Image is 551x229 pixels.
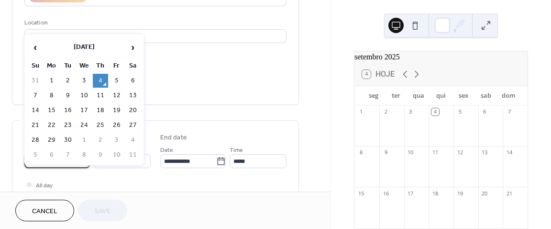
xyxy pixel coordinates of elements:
td: 15 [44,103,59,117]
div: sex [452,86,475,105]
td: 23 [60,118,76,132]
td: 12 [109,89,124,103]
div: 7 [506,108,513,115]
td: 25 [93,118,108,132]
td: 13 [125,89,141,103]
div: 2 [382,108,389,115]
td: 9 [60,89,76,103]
td: 2 [60,74,76,88]
td: 7 [28,89,43,103]
div: ter [385,86,407,105]
span: Date [160,145,173,155]
td: 30 [60,133,76,147]
div: setembro 2025 [354,51,528,63]
div: 15 [357,190,364,197]
div: 16 [382,190,389,197]
div: sab [475,86,497,105]
div: 3 [407,108,414,115]
td: 4 [125,133,141,147]
td: 2 [93,133,108,147]
td: 22 [44,118,59,132]
td: 28 [28,133,43,147]
td: 26 [109,118,124,132]
td: 18 [93,103,108,117]
td: 14 [28,103,43,117]
div: End date [160,133,187,143]
td: 10 [109,148,124,162]
div: 10 [407,149,414,156]
td: 1 [44,74,59,88]
td: 11 [125,148,141,162]
div: dom [497,86,520,105]
td: 5 [109,74,124,88]
div: 12 [456,149,463,156]
span: ‹ [28,38,43,57]
th: Sa [125,59,141,73]
th: Fr [109,59,124,73]
td: 24 [77,118,92,132]
td: 27 [125,118,141,132]
div: 14 [506,149,513,156]
div: 6 [481,108,488,115]
div: 8 [357,149,364,156]
span: All day [36,181,53,191]
th: Su [28,59,43,73]
td: 1 [77,133,92,147]
div: 5 [456,108,463,115]
div: seg [362,86,385,105]
td: 9 [93,148,108,162]
div: 11 [431,149,439,156]
td: 17 [77,103,92,117]
div: 17 [407,190,414,197]
span: Show date only [36,191,75,201]
div: 4 [431,108,439,115]
th: [DATE] [44,37,124,58]
td: 21 [28,118,43,132]
td: 29 [44,133,59,147]
td: 6 [44,148,59,162]
td: 3 [77,74,92,88]
button: Cancel [15,200,74,221]
td: 4 [93,74,108,88]
th: Mo [44,59,59,73]
div: 1 [357,108,364,115]
td: 8 [77,148,92,162]
td: 16 [60,103,76,117]
td: 6 [125,74,141,88]
th: We [77,59,92,73]
div: 9 [382,149,389,156]
span: › [126,38,140,57]
div: 20 [481,190,488,197]
div: qua [407,86,430,105]
th: Th [93,59,108,73]
td: 11 [93,89,108,103]
div: 21 [506,190,513,197]
span: Time [230,145,243,155]
td: 7 [60,148,76,162]
td: 8 [44,89,59,103]
td: 31 [28,74,43,88]
div: Location [24,18,285,28]
td: 10 [77,89,92,103]
td: 3 [109,133,124,147]
th: Tu [60,59,76,73]
div: qui [430,86,452,105]
span: Cancel [32,206,57,217]
td: 5 [28,148,43,162]
div: 19 [456,190,463,197]
td: 20 [125,103,141,117]
td: 19 [109,103,124,117]
div: 13 [481,149,488,156]
div: 18 [431,190,439,197]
